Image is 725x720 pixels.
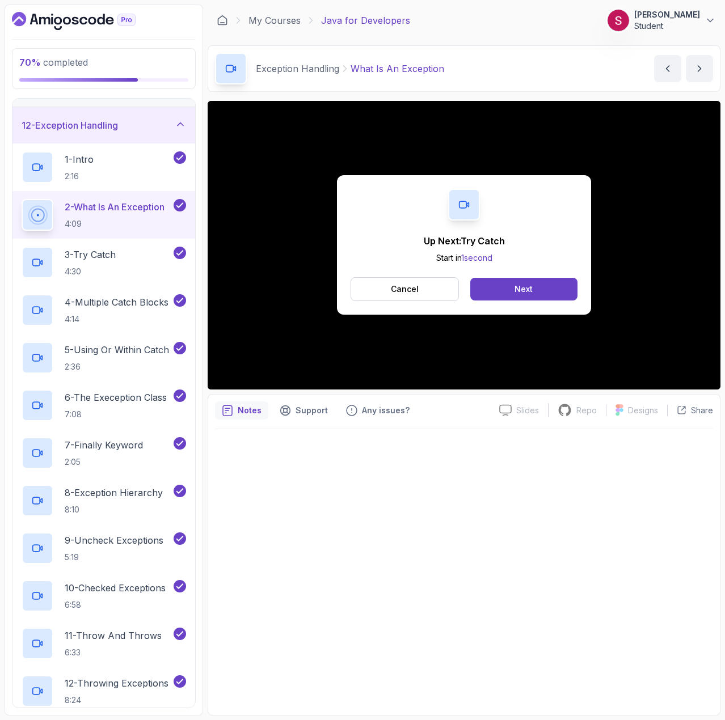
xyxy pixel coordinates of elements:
[65,218,165,230] p: 4:09
[515,283,533,295] div: Next
[65,153,94,166] p: 1 - Intro
[691,405,713,416] p: Share
[65,391,167,404] p: 6 - The Exeception Class
[22,247,186,278] button: 3-Try Catch4:30
[22,485,186,516] button: 8-Exception Hierarchy8:10
[22,675,186,707] button: 12-Throwing Exceptions8:24
[19,57,88,68] span: completed
[22,628,186,659] button: 11-Throw And Throws6:33
[667,405,713,416] button: Share
[296,405,328,416] p: Support
[65,552,163,563] p: 5:19
[65,504,163,515] p: 8:10
[65,599,166,611] p: 6:58
[391,283,419,295] p: Cancel
[424,252,505,264] p: Start in
[248,14,301,27] a: My Courses
[22,389,186,421] button: 6-The Exeception Class7:08
[217,15,228,26] a: Dashboard
[65,581,166,595] p: 10 - Checked Exceptions
[321,14,410,27] p: Java for Developers
[351,277,459,301] button: Cancel
[12,107,195,143] button: 12-Exception Handling
[362,405,410,416] p: Any issues?
[65,438,143,452] p: 7 - Finally Keyword
[576,405,597,416] p: Repo
[65,486,163,499] p: 8 - Exception Hierarchy
[256,62,339,75] p: Exception Handling
[424,234,505,248] p: Up Next: Try Catch
[208,101,720,389] iframe: 2 - What is an exception
[65,248,116,261] p: 3 - Try Catch
[470,278,578,300] button: Next
[22,532,186,564] button: 9-Uncheck Exceptions5:19
[273,401,335,420] button: Support button
[22,342,186,374] button: 5-Using Or Within Catch2:36
[238,405,262,416] p: Notes
[65,171,94,182] p: 2:16
[65,361,169,372] p: 2:36
[65,676,168,690] p: 12 - Throwing Exceptions
[65,200,165,214] p: 2 - What Is An Exception
[215,401,268,420] button: notes button
[634,20,700,32] p: Student
[22,294,186,326] button: 4-Multiple Catch Blocks4:14
[654,55,681,82] button: previous content
[19,57,41,68] span: 70 %
[65,533,163,547] p: 9 - Uncheck Exceptions
[22,437,186,469] button: 7-Finally Keyword2:05
[65,409,167,420] p: 7:08
[65,266,116,277] p: 4:30
[339,401,416,420] button: Feedback button
[686,55,713,82] button: next content
[12,12,162,30] a: Dashboard
[516,405,539,416] p: Slides
[65,456,143,468] p: 2:05
[22,580,186,612] button: 10-Checked Exceptions6:58
[65,647,162,658] p: 6:33
[65,629,162,642] p: 11 - Throw And Throws
[22,118,118,132] h3: 12 - Exception Handling
[65,314,168,325] p: 4:14
[22,151,186,183] button: 1-Intro2:16
[628,405,658,416] p: Designs
[634,9,700,20] p: [PERSON_NAME]
[607,9,716,32] button: user profile image[PERSON_NAME]Student
[65,295,168,309] p: 4 - Multiple Catch Blocks
[65,343,169,357] p: 5 - Using Or Within Catch
[65,694,168,706] p: 8:24
[351,62,444,75] p: What Is An Exception
[608,10,629,31] img: user profile image
[461,253,492,262] span: 1 second
[22,199,186,231] button: 2-What Is An Exception4:09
